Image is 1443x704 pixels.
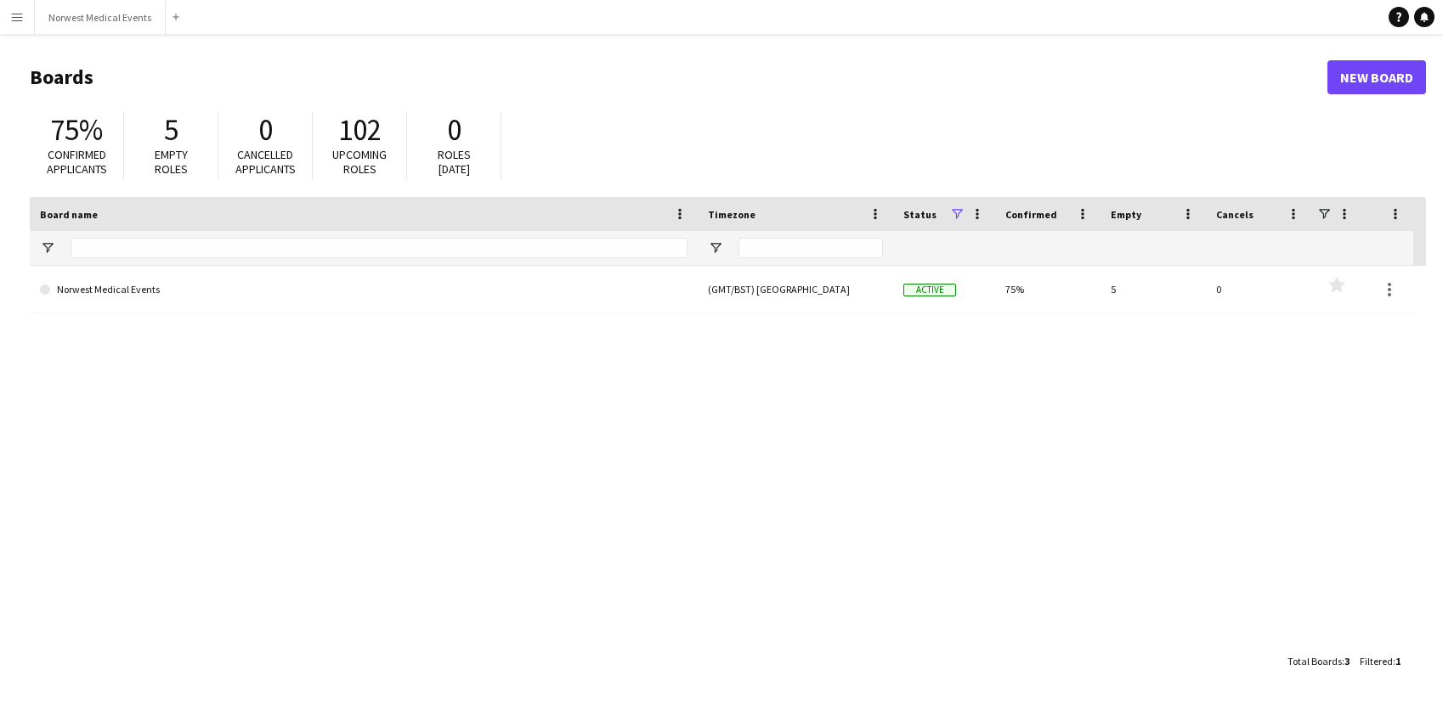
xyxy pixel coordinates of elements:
span: Filtered [1360,655,1393,667]
div: 0 [1206,266,1311,313]
span: Cancels [1216,208,1253,221]
div: (GMT/BST) [GEOGRAPHIC_DATA] [698,266,893,313]
span: 0 [258,111,273,149]
span: Empty roles [155,147,188,177]
div: 75% [995,266,1101,313]
span: 5 [164,111,178,149]
a: Norwest Medical Events [40,266,688,313]
span: Cancelled applicants [235,147,296,177]
span: Upcoming roles [332,147,387,177]
span: 75% [50,111,103,149]
div: 5 [1101,266,1206,313]
div: : [1287,645,1350,678]
span: 102 [338,111,382,149]
div: : [1360,645,1401,678]
button: Open Filter Menu [40,240,55,256]
span: Active [903,284,956,296]
span: 0 [447,111,461,149]
span: Confirmed [1005,208,1057,221]
span: 3 [1344,655,1350,667]
span: Total Boards [1287,655,1342,667]
a: New Board [1327,60,1426,94]
span: Confirmed applicants [47,147,107,177]
button: Open Filter Menu [708,240,723,256]
span: 1 [1395,655,1401,667]
button: Norwest Medical Events [35,1,166,34]
span: Timezone [708,208,755,221]
span: Empty [1111,208,1141,221]
span: Status [903,208,937,221]
span: Roles [DATE] [438,147,471,177]
h1: Boards [30,65,1327,90]
input: Board name Filter Input [71,238,688,258]
input: Timezone Filter Input [738,238,883,258]
span: Board name [40,208,98,221]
